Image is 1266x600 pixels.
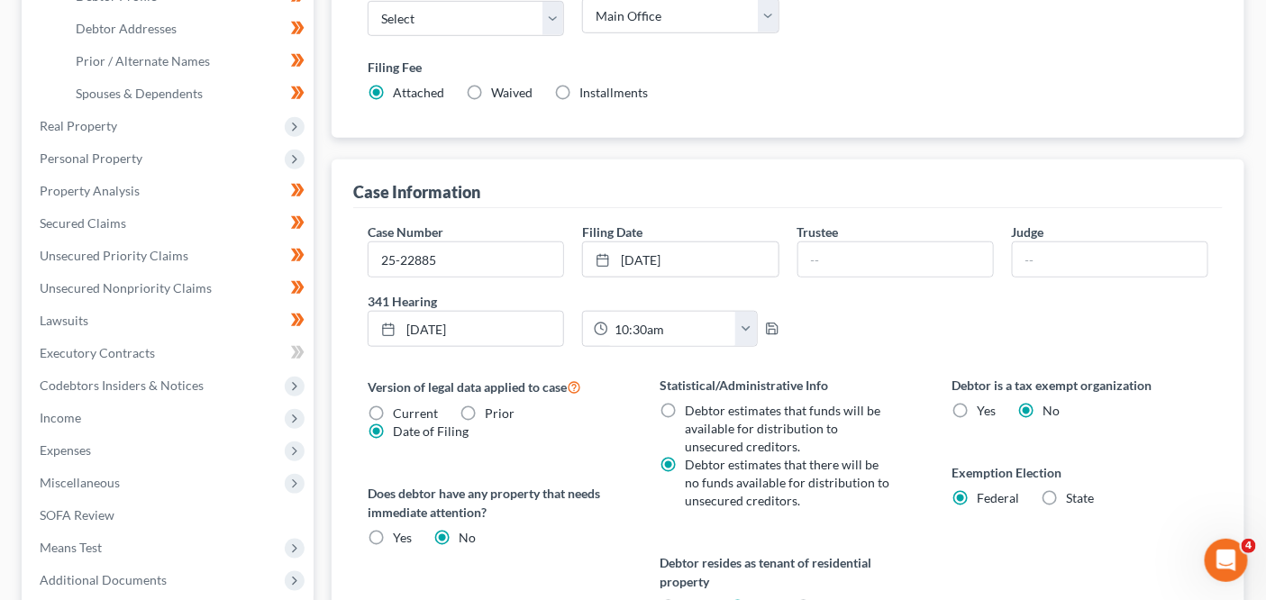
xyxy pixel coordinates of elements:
span: Expenses [40,442,91,458]
span: Debtor estimates that there will be no funds available for distribution to unsecured creditors. [685,457,889,508]
span: Yes [978,403,997,418]
span: Debtor Addresses [76,21,177,36]
label: 341 Hearing [359,292,788,311]
span: Means Test [40,540,102,555]
span: Unsecured Nonpriority Claims [40,280,212,295]
label: Debtor is a tax exempt organization [952,376,1208,395]
span: Unsecured Priority Claims [40,248,188,263]
span: Lawsuits [40,313,88,328]
span: Prior [485,405,515,421]
label: Version of legal data applied to case [368,376,624,397]
span: Income [40,410,81,425]
span: No [1043,403,1061,418]
label: Judge [1012,223,1044,241]
a: Secured Claims [25,207,314,240]
span: Miscellaneous [40,475,120,490]
span: Debtor estimates that funds will be available for distribution to unsecured creditors. [685,403,880,454]
a: SOFA Review [25,499,314,532]
span: Date of Filing [393,423,469,439]
span: Additional Documents [40,572,167,587]
span: SOFA Review [40,507,114,523]
a: Debtor Addresses [61,13,314,45]
label: Exemption Election [952,463,1208,482]
span: Attached [393,85,444,100]
label: Debtor resides as tenant of residential property [660,553,915,591]
span: Prior / Alternate Names [76,53,210,68]
label: Trustee [797,223,839,241]
a: [DATE] [369,312,563,346]
input: Enter case number... [369,242,563,277]
span: Installments [579,85,648,100]
input: -- [1013,242,1207,277]
label: Statistical/Administrative Info [660,376,915,395]
div: Case Information [353,181,480,203]
a: Unsecured Nonpriority Claims [25,272,314,305]
a: Unsecured Priority Claims [25,240,314,272]
label: Filing Fee [368,58,1208,77]
span: Property Analysis [40,183,140,198]
input: -- [798,242,993,277]
span: Codebtors Insiders & Notices [40,377,204,393]
span: 4 [1242,539,1256,553]
label: Case Number [368,223,443,241]
span: Secured Claims [40,215,126,231]
input: -- : -- [608,312,736,346]
a: Spouses & Dependents [61,77,314,110]
span: Federal [978,490,1020,505]
span: Real Property [40,118,117,133]
label: Does debtor have any property that needs immediate attention? [368,484,624,522]
label: Filing Date [582,223,642,241]
span: Current [393,405,438,421]
iframe: Intercom live chat [1205,539,1248,582]
span: Spouses & Dependents [76,86,203,101]
span: State [1067,490,1095,505]
span: Yes [393,530,412,545]
a: [DATE] [583,242,778,277]
span: Executory Contracts [40,345,155,360]
span: No [459,530,476,545]
a: Property Analysis [25,175,314,207]
a: Executory Contracts [25,337,314,369]
a: Prior / Alternate Names [61,45,314,77]
span: Personal Property [40,150,142,166]
span: Waived [491,85,533,100]
a: Lawsuits [25,305,314,337]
